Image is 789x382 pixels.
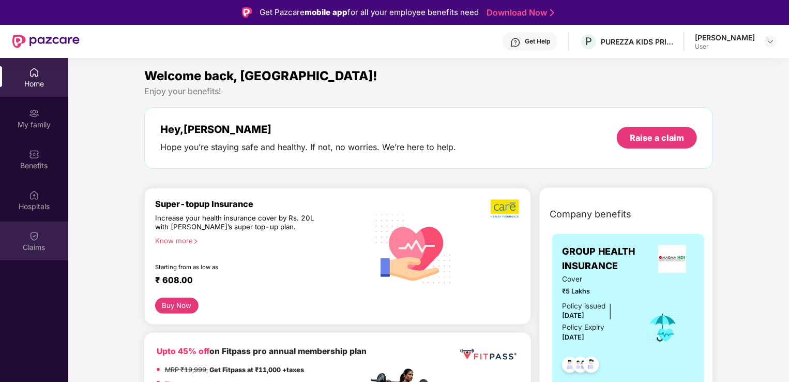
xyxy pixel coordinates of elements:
img: svg+xml;base64,PHN2ZyB4bWxucz0iaHR0cDovL3d3dy53My5vcmcvMjAwMC9zdmciIHdpZHRoPSI0OC45MTUiIGhlaWdodD... [568,354,594,379]
div: Know more [155,237,362,244]
del: MRP ₹19,999, [165,366,208,374]
div: Enjoy your benefits! [144,86,713,97]
span: Welcome back, [GEOGRAPHIC_DATA]! [144,68,377,83]
div: PUREZZA KIDS PRIVATE LIMITED [601,37,673,47]
img: svg+xml;base64,PHN2ZyB4bWxucz0iaHR0cDovL3d3dy53My5vcmcvMjAwMC9zdmciIHhtbG5zOnhsaW5rPSJodHRwOi8vd3... [368,202,459,295]
img: svg+xml;base64,PHN2ZyB4bWxucz0iaHR0cDovL3d3dy53My5vcmcvMjAwMC9zdmciIHdpZHRoPSI0OC45NDMiIGhlaWdodD... [557,354,583,379]
strong: mobile app [305,7,347,17]
span: Cover [563,274,632,285]
a: Download Now [487,7,551,18]
img: svg+xml;base64,PHN2ZyBpZD0iSGVscC0zMngzMiIgeG1sbnM9Imh0dHA6Ly93d3cudzMub3JnLzIwMDAvc3ZnIiB3aWR0aD... [510,37,521,48]
img: svg+xml;base64,PHN2ZyB4bWxucz0iaHR0cDovL3d3dy53My5vcmcvMjAwMC9zdmciIHdpZHRoPSI0OC45NDMiIGhlaWdodD... [579,354,604,379]
img: New Pazcare Logo [12,35,80,48]
img: fppp.png [458,345,519,364]
span: GROUP HEALTH INSURANCE [563,244,651,274]
div: Increase your health insurance cover by Rs. 20L with [PERSON_NAME]’s super top-up plan. [155,214,324,232]
span: [DATE] [563,333,585,341]
b: Upto 45% off [157,346,209,356]
div: Policy issued [563,301,606,312]
div: Raise a claim [630,132,684,143]
img: insurerLogo [658,245,686,273]
div: Get Help [525,37,550,46]
img: Logo [242,7,252,18]
div: Hope you’re staying safe and healthy. If not, no worries. We’re here to help. [160,142,456,153]
img: b5dec4f62d2307b9de63beb79f102df3.png [491,199,520,218]
div: Get Pazcare for all your employee benefits need [260,6,479,19]
div: [PERSON_NAME] [695,33,755,42]
img: svg+xml;base64,PHN2ZyBpZD0iSG9tZSIgeG1sbnM9Imh0dHA6Ly93d3cudzMub3JnLzIwMDAvc3ZnIiB3aWR0aD0iMjAiIG... [29,67,39,78]
div: ₹ 608.00 [155,275,358,287]
img: svg+xml;base64,PHN2ZyBpZD0iSG9zcGl0YWxzIiB4bWxucz0iaHR0cDovL3d3dy53My5vcmcvMjAwMC9zdmciIHdpZHRoPS... [29,190,39,200]
span: Company benefits [550,207,632,222]
img: icon [646,311,680,345]
b: on Fitpass pro annual membership plan [157,346,367,356]
img: svg+xml;base64,PHN2ZyBpZD0iQ2xhaW0iIHhtbG5zPSJodHRwOi8vd3d3LnczLm9yZy8yMDAwL3N2ZyIgd2lkdGg9IjIwIi... [29,231,39,241]
div: Policy Expiry [563,322,605,333]
div: Super-topup Insurance [155,199,368,209]
div: Starting from as low as [155,263,324,271]
span: [DATE] [563,312,585,319]
img: svg+xml;base64,PHN2ZyB3aWR0aD0iMjAiIGhlaWdodD0iMjAiIHZpZXdCb3g9IjAgMCAyMCAyMCIgZmlsbD0ibm9uZSIgeG... [29,108,39,119]
img: svg+xml;base64,PHN2ZyBpZD0iQmVuZWZpdHMiIHhtbG5zPSJodHRwOi8vd3d3LnczLm9yZy8yMDAwL3N2ZyIgd2lkdGg9Ij... [29,149,39,159]
div: User [695,42,755,51]
div: Hey, [PERSON_NAME] [160,123,456,136]
strong: Get Fitpass at ₹11,000 +taxes [209,366,304,374]
span: ₹5 Lakhs [563,286,632,297]
span: P [585,35,592,48]
img: Stroke [550,7,554,18]
img: svg+xml;base64,PHN2ZyBpZD0iRHJvcGRvd24tMzJ4MzIiIHhtbG5zPSJodHRwOi8vd3d3LnczLm9yZy8yMDAwL3N2ZyIgd2... [766,37,775,46]
span: right [193,239,199,244]
button: Buy Now [155,298,199,314]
